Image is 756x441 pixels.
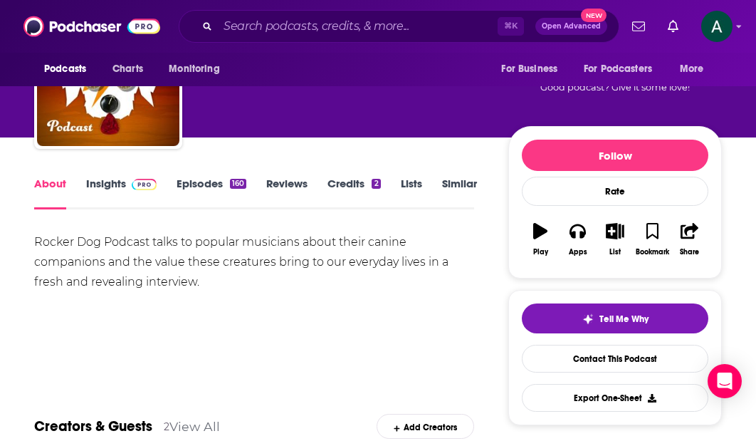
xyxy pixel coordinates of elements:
a: Charts [103,56,152,83]
span: For Business [501,59,557,79]
div: Rate [522,177,708,206]
span: Podcasts [44,59,86,79]
span: Open Advanced [542,23,601,30]
div: 2 [164,420,169,433]
span: Monitoring [169,59,219,79]
div: 2 [372,179,380,189]
button: Open AdvancedNew [535,18,607,35]
button: open menu [491,56,575,83]
img: Podchaser - Follow, Share and Rate Podcasts [23,13,160,40]
span: Charts [112,59,143,79]
button: Follow [522,140,708,171]
a: Credits2 [327,177,380,209]
button: Show profile menu [701,11,733,42]
span: Tell Me Why [599,313,649,325]
span: For Podcasters [584,59,652,79]
button: List [597,214,634,265]
button: Apps [559,214,596,265]
div: Add Creators [377,414,474,439]
img: Podchaser Pro [132,179,157,190]
img: User Profile [701,11,733,42]
div: Apps [569,248,587,256]
div: Rocker Dog Podcast talks to popular musicians about their canine companions and the value these c... [34,232,474,292]
button: Share [671,214,708,265]
a: Lists [401,177,422,209]
span: More [680,59,704,79]
div: List [609,248,621,256]
a: Show notifications dropdown [626,14,651,38]
div: Play [533,248,548,256]
div: 160 [230,179,246,189]
a: About [34,177,66,209]
a: Episodes160 [177,177,246,209]
span: Logged in as ashley88139 [701,11,733,42]
a: Similar [442,177,477,209]
a: Reviews [266,177,308,209]
span: Good podcast? Give it some love! [540,82,690,93]
button: Play [522,214,559,265]
div: Share [680,248,699,256]
button: open menu [34,56,105,83]
button: open menu [159,56,238,83]
div: Search podcasts, credits, & more... [179,10,619,43]
a: Contact This Podcast [522,345,708,373]
a: Creators & Guests [34,417,152,435]
a: InsightsPodchaser Pro [86,177,157,209]
button: open menu [670,56,722,83]
img: tell me why sparkle [582,313,594,325]
span: ⌘ K [498,17,524,36]
a: View All [169,419,220,434]
span: New [581,9,607,22]
input: Search podcasts, credits, & more... [218,15,498,38]
button: open menu [574,56,673,83]
a: Show notifications dropdown [662,14,684,38]
div: Bookmark [636,248,669,256]
div: Open Intercom Messenger [708,364,742,398]
button: tell me why sparkleTell Me Why [522,303,708,333]
button: Export One-Sheet [522,384,708,412]
button: Bookmark [634,214,671,265]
